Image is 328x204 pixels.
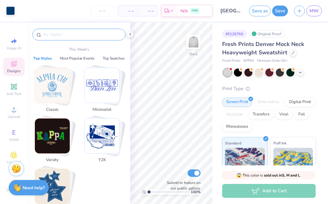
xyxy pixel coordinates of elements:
span: Decorate [6,188,21,193]
span: This color is . [236,173,301,178]
div: Rhinestones [222,122,252,131]
span: Greek [9,137,19,142]
div: Vinyl [275,110,293,119]
div: Transfers [249,110,273,119]
div: Back [189,51,197,57]
button: Save as [249,6,271,16]
span: Minimalist [92,107,112,113]
div: # 512676A [222,30,247,38]
label: Submit to feature on our public gallery. [164,180,201,191]
input: Try "Alpha" [43,31,122,38]
span: Minimum Order: 50 + [257,58,288,64]
button: Top Styles [31,55,54,61]
span: # FP94 [243,58,254,64]
strong: sold out in S, M and L [264,173,300,178]
span: 100 % [191,189,201,195]
span: – – [122,8,134,14]
span: Designs [7,69,21,73]
span: 😱 [236,173,242,178]
input: – – [90,5,114,16]
button: Top Searches [101,55,127,61]
span: Fresh Prints [222,58,240,64]
span: Standard [225,140,241,146]
p: This Week's [69,47,89,52]
span: Varsity [42,157,62,163]
div: Foil [294,110,309,119]
img: 80s & 90s [35,169,70,204]
div: Print Type [222,85,316,92]
button: Save [272,6,288,16]
span: Upload [8,114,20,119]
span: Puff Ink [273,140,286,146]
span: MW [309,7,319,15]
div: Screen Print [222,98,252,107]
span: Add Text [6,91,21,96]
strong: Need help? [23,185,45,191]
input: Untitled Design [216,5,246,17]
button: Stack Card Button Classic [31,68,77,115]
span: FREE [192,9,198,13]
span: N/A [181,8,188,14]
img: Classic [35,68,70,103]
button: Most Popular Events [58,55,96,61]
div: Digital Print [285,98,315,107]
span: Image AI [7,46,21,51]
div: Applique [222,110,247,119]
img: Standard [225,148,265,179]
img: Minimalist [85,68,119,103]
a: MW [306,6,322,16]
div: Embroidery [254,98,283,107]
button: Stack Card Button Varsity [31,118,77,166]
button: Stack Card Button Y2K [81,118,127,166]
button: Stack Card Button Minimalist [81,68,127,115]
img: Puff Ink [273,148,313,179]
span: Fresh Prints Denver Mock Neck Heavyweight Sweatshirt [222,40,304,56]
span: Clipart & logos [3,160,25,170]
span: – – [141,8,154,14]
span: Y2K [92,157,112,163]
div: Original Proof [250,30,284,38]
span: Classic [42,107,62,113]
img: Y2K [85,119,119,153]
img: Varsity [35,119,70,153]
img: Back [187,36,200,48]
